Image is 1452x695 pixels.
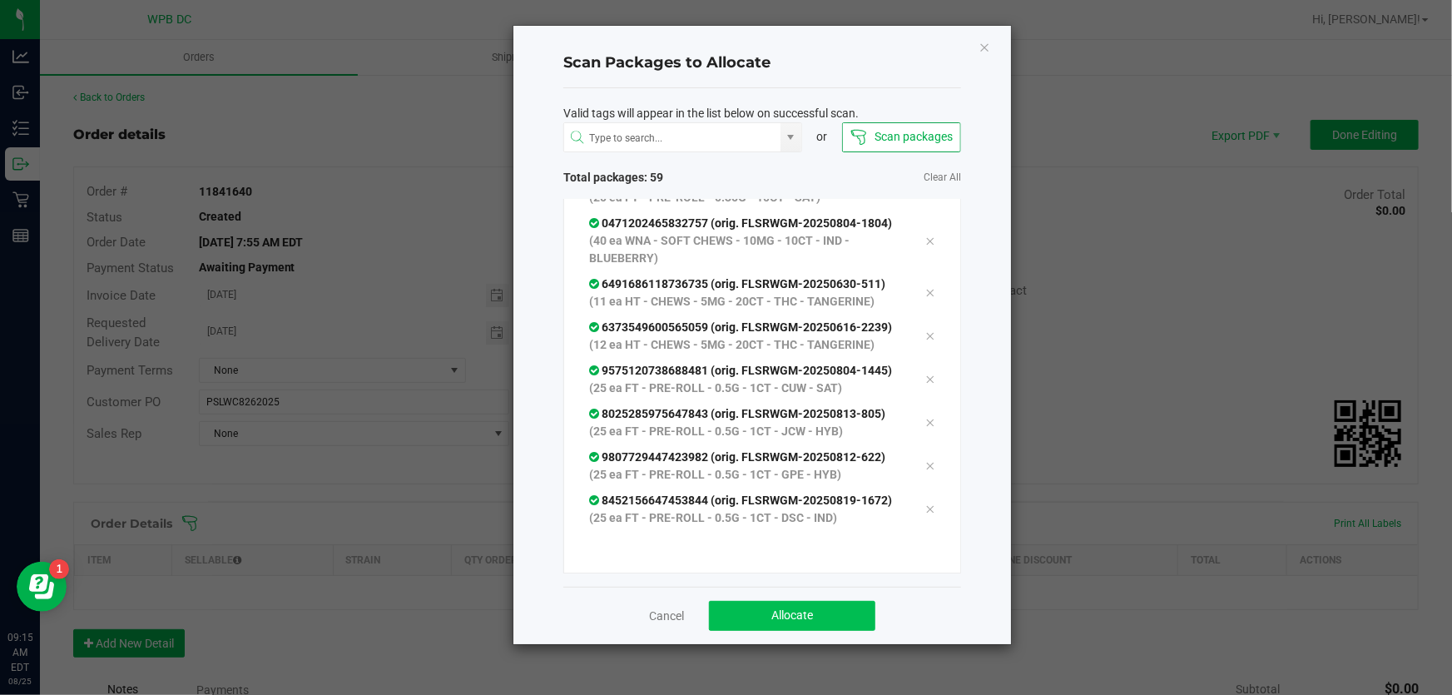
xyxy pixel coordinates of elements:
span: In Sync [589,407,602,420]
span: 6491686118736735 (orig. FLSRWGM-20250630-511) [589,277,885,290]
div: Remove tag [913,326,948,346]
span: Total packages: 59 [563,169,762,186]
p: (25 ea FT - PRE-ROLL - 0.5G - 1CT - JCW - HYB) [589,423,900,440]
span: 6373549600565059 (orig. FLSRWGM-20250616-2239) [589,320,892,334]
span: 8025285975647843 (orig. FLSRWGM-20250813-805) [589,407,885,420]
span: 9807729447423982 (orig. FLSRWGM-20250812-622) [589,450,885,464]
h4: Scan Packages to Allocate [563,52,961,74]
p: (11 ea HT - CHEWS - 5MG - 20CT - THC - TANGERINE) [589,293,900,310]
span: 0471202465832757 (orig. FLSRWGM-20250804-1804) [589,216,892,230]
a: Clear All [924,171,961,185]
div: Remove tag [913,413,948,433]
span: In Sync [589,216,602,230]
button: Scan packages [842,122,961,152]
input: NO DATA FOUND [564,123,781,153]
span: Valid tags will appear in the list below on successful scan. [563,105,859,122]
span: In Sync [589,277,602,290]
span: Allocate [771,608,813,622]
div: Remove tag [913,456,948,476]
span: In Sync [589,494,602,507]
p: (25 ea FT - PRE-ROLL - 0.5G - 1CT - CUW - SAT) [589,380,900,397]
span: 9575120738688481 (orig. FLSRWGM-20250804-1445) [589,364,892,377]
p: (12 ea HT - CHEWS - 5MG - 20CT - THC - TANGERINE) [589,336,900,354]
div: or [802,128,842,146]
div: Remove tag [913,370,948,390]
div: Remove tag [913,231,948,251]
iframe: Resource center unread badge [49,559,69,579]
div: Remove tag [913,499,948,519]
a: Cancel [649,608,684,624]
p: (25 ea FT - PRE-ROLL - 0.5G - 1CT - DSC - IND) [589,509,900,527]
span: In Sync [589,450,602,464]
p: (25 ea FT - PRE-ROLL - 0.5G - 1CT - GPE - HYB) [589,466,900,484]
span: 8452156647453844 (orig. FLSRWGM-20250819-1672) [589,494,892,507]
button: Close [979,37,990,57]
span: In Sync [589,364,602,377]
iframe: Resource center [17,562,67,612]
button: Allocate [709,601,875,631]
span: In Sync [589,320,602,334]
div: Remove tag [913,283,948,303]
p: (40 ea WNA - SOFT CHEWS - 10MG - 10CT - IND - BLUEBERRY) [589,232,900,267]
